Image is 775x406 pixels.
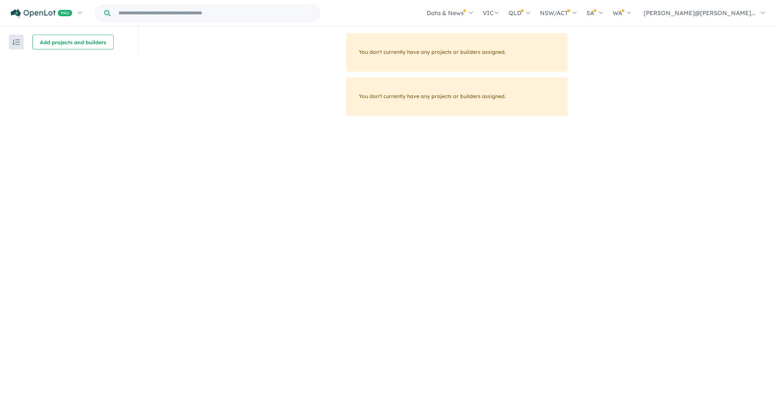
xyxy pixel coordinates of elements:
[346,33,568,72] div: You don't currently have any projects or builders assigned.
[11,9,72,18] img: Openlot PRO Logo White
[112,5,318,21] input: Try estate name, suburb, builder or developer
[32,35,114,49] button: Add projects and builders
[13,39,20,45] img: sort.svg
[346,77,568,116] div: You don't currently have any projects or builders assigned.
[644,9,755,17] span: [PERSON_NAME]@[PERSON_NAME]...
